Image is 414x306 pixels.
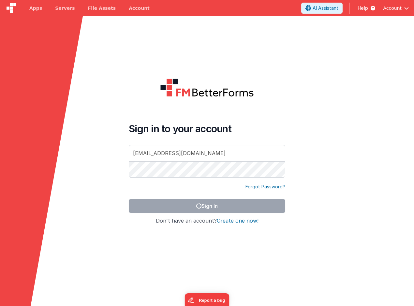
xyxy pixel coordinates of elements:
[383,5,402,11] span: Account
[129,145,285,161] input: Email Address
[301,3,343,14] button: AI Assistant
[29,5,42,11] span: Apps
[313,5,338,11] span: AI Assistant
[88,5,116,11] span: File Assets
[358,5,368,11] span: Help
[129,123,285,135] h4: Sign in to your account
[129,199,285,213] button: Sign In
[383,5,409,11] button: Account
[217,218,259,224] button: Create one now!
[129,218,285,224] h4: Don't have an account?
[55,5,75,11] span: Servers
[245,183,285,190] a: Forgot Password?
